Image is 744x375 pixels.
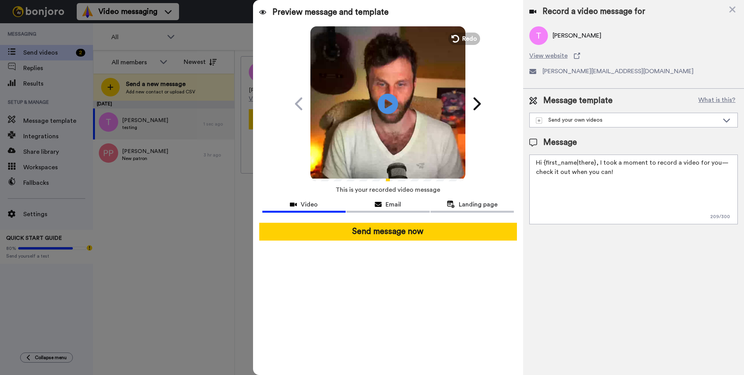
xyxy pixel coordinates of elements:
div: Send your own videos [536,116,719,124]
span: Landing page [459,200,498,209]
img: demo-template.svg [536,117,542,124]
span: This is your recorded video message [336,181,440,198]
span: Message [543,137,577,148]
span: Message template [543,95,613,107]
button: Send message now [259,223,517,241]
span: Email [386,200,401,209]
a: View website [529,51,738,60]
button: What is this? [696,95,738,107]
textarea: Hi {first_name|there}, I took a moment to record a video for you—check it out when you can! [529,155,738,224]
span: View website [529,51,568,60]
span: Video [301,200,318,209]
span: [PERSON_NAME][EMAIL_ADDRESS][DOMAIN_NAME] [542,67,694,76]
